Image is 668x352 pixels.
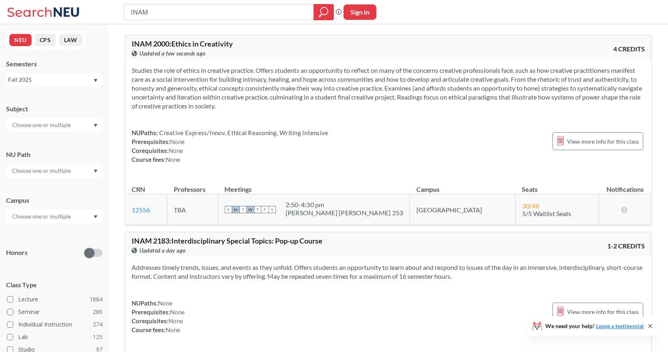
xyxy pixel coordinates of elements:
div: Dropdown arrow [6,210,102,223]
input: Class, professor, course number, "phrase" [130,5,308,19]
label: Lab [7,332,102,342]
section: Addresses timely trends, issues, and events as they unfold. Offers students an opportunity to lea... [132,263,645,281]
div: Fall 2025Dropdown arrow [6,73,102,86]
td: TBA [167,194,218,225]
span: T [239,206,247,213]
th: Meetings [218,177,410,194]
span: Updated a few seconds ago [139,49,206,58]
span: 1884 [90,295,102,304]
div: [PERSON_NAME] [PERSON_NAME] 253 [286,209,403,217]
span: W [247,206,254,213]
div: CRN [132,185,145,194]
span: INAM 2183 : Interdisciplinary Special Topics: Pop-up Course [132,236,322,245]
div: 2:50 - 4:30 pm [286,201,403,209]
span: We need your help! [545,323,644,329]
label: Seminar [7,307,102,317]
button: NEU [9,34,32,46]
span: View more info for this class [567,136,639,146]
span: 125 [93,333,102,341]
button: Sign In [344,4,376,20]
div: NUPaths: Prerequisites: Corequisites: Course fees: [132,299,185,334]
span: None [166,156,180,163]
svg: Dropdown arrow [94,79,98,82]
p: Honors [6,248,28,257]
span: 4 CREDITS [613,45,645,53]
td: [GEOGRAPHIC_DATA] [410,194,516,225]
div: Subject [6,104,102,113]
a: 12556 [132,206,150,214]
svg: magnifying glass [319,6,329,18]
input: Choose one or multiple [8,166,76,176]
span: F [261,206,269,213]
button: LAW [59,34,82,46]
div: NU Path [6,150,102,159]
input: Choose one or multiple [8,212,76,221]
span: INAM 2000 : Ethics in Creativity [132,39,233,48]
button: CPS [35,34,56,46]
svg: Dropdown arrow [94,170,98,173]
th: Notifications [599,177,651,194]
span: None [170,308,185,316]
th: Professors [167,177,218,194]
div: Fall 2025 [8,75,93,84]
span: 274 [93,320,102,329]
th: Seats [515,177,599,194]
span: None [166,326,180,333]
span: 286 [93,307,102,316]
span: S [225,206,232,213]
span: Creative Express/Innov, Ethical Reasoning, Writing Intensive [158,129,328,136]
span: 5/5 Waitlist Seats [522,210,571,217]
span: None [170,138,185,145]
span: M [232,206,239,213]
svg: Dropdown arrow [94,215,98,218]
span: None [169,317,183,324]
label: Lecture [7,294,102,305]
span: 1-2 CREDITS [607,242,645,250]
label: Individual Instruction [7,319,102,330]
section: Studies the role of ethics in creative practice. Offers students an opportunity to reflect on man... [132,66,645,110]
th: Campus [410,177,516,194]
span: T [254,206,261,213]
span: 30 / 48 [522,202,539,210]
div: Dropdown arrow [6,164,102,178]
span: S [269,206,276,213]
svg: Dropdown arrow [94,124,98,127]
div: NUPaths: Prerequisites: Corequisites: Course fees: [132,128,328,164]
span: None [169,147,183,154]
input: Choose one or multiple [8,120,76,130]
span: None [158,299,173,307]
a: Leave a testimonial [596,322,644,329]
div: Campus [6,196,102,205]
span: Class Type [6,280,102,289]
span: Updated a day ago [139,246,186,255]
div: magnifying glass [314,4,334,20]
div: Dropdown arrow [6,118,102,132]
span: View more info for this class [567,307,639,317]
div: Semesters [6,59,102,68]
